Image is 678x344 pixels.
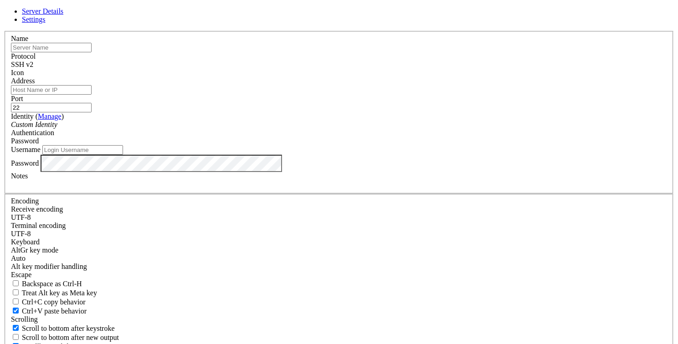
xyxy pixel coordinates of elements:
label: Protocol [11,52,36,60]
label: Name [11,35,28,42]
label: Set the expected encoding for data received from the host. If the encodings do not match, visual ... [11,205,63,213]
span: Ctrl+V paste behavior [22,307,87,315]
span: Escape [11,271,31,278]
i: Custom Identity [11,121,57,128]
input: Treat Alt key as Meta key [13,289,19,295]
div: Auto [11,254,667,263]
input: Server Name [11,43,92,52]
label: Port [11,95,23,102]
label: If true, the backspace should send BS ('\x08', aka ^H). Otherwise the backspace key should send '... [11,280,82,288]
span: SSH v2 [11,61,33,68]
label: Notes [11,172,28,180]
label: Icon [11,69,24,76]
input: Ctrl+V paste behavior [13,308,19,314]
label: Ctrl-C copies if true, send ^C to host if false. Ctrl-Shift-C sends ^C to host if true, copies if... [11,298,86,306]
a: Settings [22,15,46,23]
div: Escape [11,271,667,279]
input: Port Number [11,103,92,112]
div: SSH v2 [11,61,667,69]
input: Backspace as Ctrl-H [13,280,19,286]
label: Identity [11,112,64,120]
div: UTF-8 [11,230,667,238]
div: UTF-8 [11,213,667,222]
label: Controls how the Alt key is handled. Escape: Send an ESC prefix. 8-Bit: Add 128 to the typed char... [11,263,87,270]
a: Server Details [22,7,63,15]
label: Password [11,159,39,167]
div: Custom Identity [11,121,667,129]
span: UTF-8 [11,230,31,238]
label: Ctrl+V pastes if true, sends ^V to host if false. Ctrl+Shift+V sends ^V to host if true, pastes i... [11,307,87,315]
label: Address [11,77,35,85]
a: Manage [38,112,62,120]
label: Username [11,146,41,153]
input: Host Name or IP [11,85,92,95]
input: Ctrl+C copy behavior [13,298,19,304]
span: Scroll to bottom after new output [22,334,119,341]
input: Scroll to bottom after new output [13,334,19,340]
label: Whether to scroll to the bottom on any keystroke. [11,324,115,332]
span: Password [11,137,39,145]
span: Scroll to bottom after keystroke [22,324,115,332]
span: UTF-8 [11,213,31,221]
label: Scrolling [11,315,38,323]
span: Treat Alt key as Meta key [22,289,97,297]
label: Whether the Alt key acts as a Meta key or as a distinct Alt key. [11,289,97,297]
input: Login Username [42,145,123,155]
label: The default terminal encoding. ISO-2022 enables character map translations (like graphics maps). ... [11,222,66,229]
span: Backspace as Ctrl-H [22,280,82,288]
label: Authentication [11,129,54,137]
div: Password [11,137,667,145]
label: Scroll to bottom after new output. [11,334,119,341]
label: Encoding [11,197,39,205]
label: Set the expected encoding for data received from the host. If the encodings do not match, visual ... [11,246,58,254]
label: Keyboard [11,238,40,246]
input: Scroll to bottom after keystroke [13,325,19,331]
span: Ctrl+C copy behavior [22,298,86,306]
span: ( ) [36,112,64,120]
span: Auto [11,254,26,262]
